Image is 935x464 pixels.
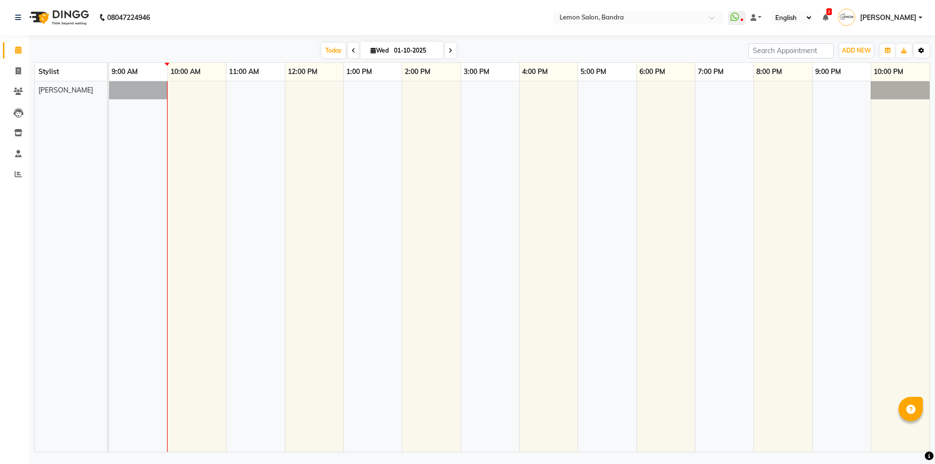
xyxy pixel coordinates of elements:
[826,8,832,15] span: 2
[838,9,855,26] img: Samira Khan
[894,425,925,454] iframe: chat widget
[344,65,374,79] a: 1:00 PM
[860,13,916,23] span: [PERSON_NAME]
[695,65,726,79] a: 7:00 PM
[461,65,492,79] a: 3:00 PM
[842,47,871,54] span: ADD NEW
[871,65,906,79] a: 10:00 PM
[368,47,391,54] span: Wed
[38,67,59,76] span: Stylist
[402,65,433,79] a: 2:00 PM
[840,44,873,57] button: ADD NEW
[813,65,843,79] a: 9:00 PM
[637,65,668,79] a: 6:00 PM
[25,4,92,31] img: logo
[578,65,609,79] a: 5:00 PM
[520,65,550,79] a: 4:00 PM
[754,65,785,79] a: 8:00 PM
[226,65,262,79] a: 11:00 AM
[285,65,320,79] a: 12:00 PM
[321,43,346,58] span: Today
[38,86,93,94] span: [PERSON_NAME]
[748,43,834,58] input: Search Appointment
[168,65,203,79] a: 10:00 AM
[107,4,150,31] b: 08047224946
[109,65,140,79] a: 9:00 AM
[823,13,828,22] a: 2
[391,43,440,58] input: 2025-10-01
